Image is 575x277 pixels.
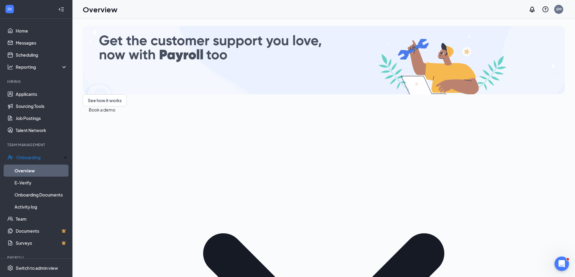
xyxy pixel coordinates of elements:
[16,124,67,136] a: Talent Network
[16,112,67,124] a: Job Postings
[16,88,67,100] a: Applicants
[556,7,561,12] div: EM
[16,154,62,160] div: Onboarding
[529,6,536,13] svg: Notifications
[89,106,115,113] button: Book a demo
[7,255,66,260] div: Payroll
[16,25,67,37] a: Home
[7,79,66,84] div: Hiring
[542,6,549,13] svg: QuestionInfo
[16,37,67,49] a: Messages
[16,213,67,225] a: Team
[14,177,67,189] a: E-Verify
[7,265,13,271] svg: Settings
[7,142,66,147] div: Team Management
[7,64,13,70] svg: Analysis
[83,26,565,94] img: payroll-small.gif
[7,6,13,12] svg: WorkstreamLogo
[554,257,569,271] iframe: Intercom live chat
[58,6,64,12] svg: Collapse
[14,165,67,177] a: Overview
[83,4,117,14] h1: Overview
[16,49,67,61] a: Scheduling
[16,64,68,70] div: Reporting
[14,201,67,213] a: Activity log
[83,94,127,106] button: See how it works
[14,189,67,201] a: Onboarding Documents
[16,237,67,249] a: SurveysCrown
[16,265,58,271] div: Switch to admin view
[16,225,67,237] a: DocumentsCrown
[16,100,67,112] a: Sourcing Tools
[7,154,13,160] svg: UserCheck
